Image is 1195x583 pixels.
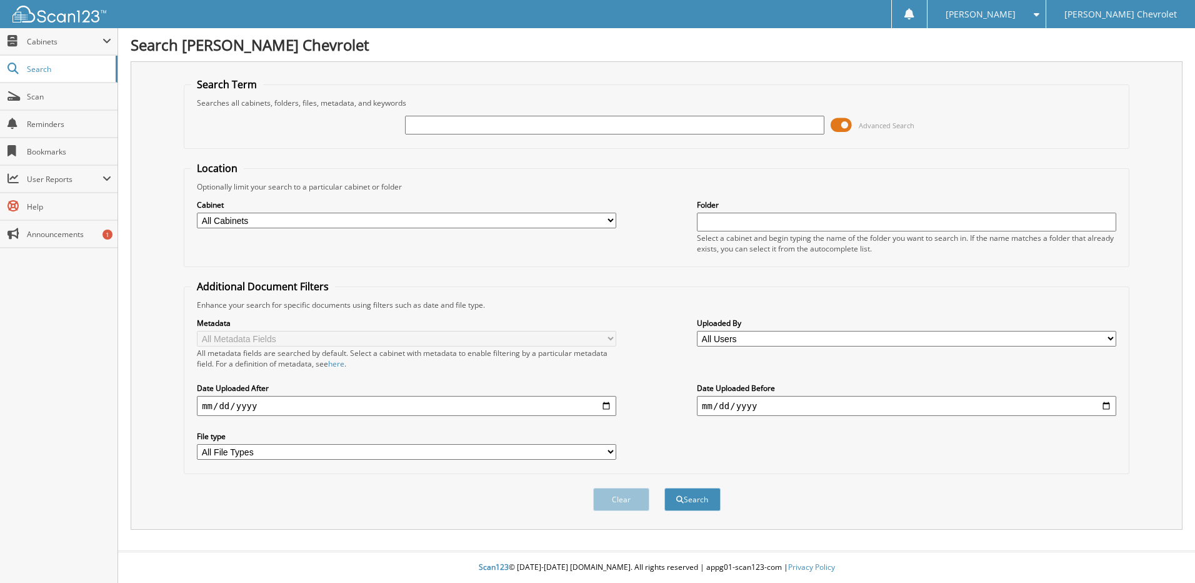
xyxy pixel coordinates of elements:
[697,200,1116,210] label: Folder
[191,98,1122,108] div: Searches all cabinets, folders, files, metadata, and keywords
[27,201,111,212] span: Help
[697,396,1116,416] input: end
[197,200,616,210] label: Cabinet
[197,396,616,416] input: start
[102,230,112,240] div: 1
[664,488,721,511] button: Search
[593,488,649,511] button: Clear
[479,562,509,572] span: Scan123
[946,11,1016,18] span: [PERSON_NAME]
[197,431,616,442] label: File type
[191,161,244,175] legend: Location
[859,121,914,130] span: Advanced Search
[197,348,616,369] div: All metadata fields are searched by default. Select a cabinet with metadata to enable filtering b...
[191,300,1122,310] div: Enhance your search for specific documents using filters such as date and file type.
[191,78,263,91] legend: Search Term
[697,383,1116,393] label: Date Uploaded Before
[27,229,111,240] span: Announcements
[27,174,102,185] span: User Reports
[191,280,335,293] legend: Additional Document Filters
[27,36,102,47] span: Cabinets
[131,34,1182,55] h1: Search [PERSON_NAME] Chevrolet
[27,64,109,74] span: Search
[788,562,835,572] a: Privacy Policy
[697,233,1116,254] div: Select a cabinet and begin typing the name of the folder you want to search in. If the name match...
[197,383,616,393] label: Date Uploaded After
[197,318,616,328] label: Metadata
[12,6,106,23] img: scan123-logo-white.svg
[118,552,1195,583] div: © [DATE]-[DATE] [DOMAIN_NAME]. All rights reserved | appg01-scan123-com |
[328,358,344,369] a: here
[191,181,1122,192] div: Optionally limit your search to a particular cabinet or folder
[697,318,1116,328] label: Uploaded By
[27,91,111,102] span: Scan
[27,119,111,129] span: Reminders
[27,146,111,157] span: Bookmarks
[1064,11,1177,18] span: [PERSON_NAME] Chevrolet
